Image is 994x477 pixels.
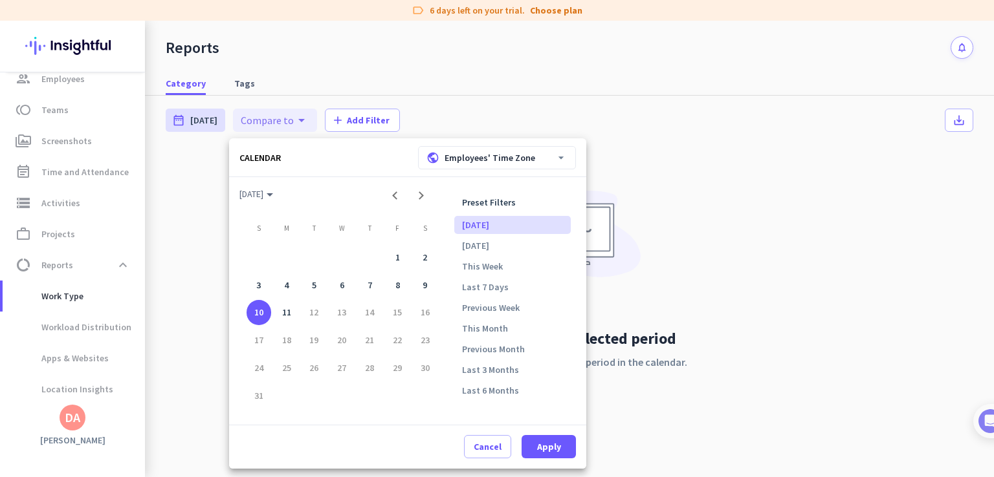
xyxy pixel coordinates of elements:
div: 6 [329,272,355,297]
div: 24 [247,355,272,381]
div: 9 [413,272,438,297]
th: Friday [384,224,412,238]
td: August 25, 2025 [272,354,300,382]
div: 27 [329,355,355,381]
td: August 22, 2025 [384,326,412,354]
td: August 18, 2025 [272,326,300,354]
div: 5 [302,272,327,297]
button: Messages [65,387,129,438]
td: August 14, 2025 [356,299,384,326]
td: August 23, 2025 [411,326,439,354]
button: Help [129,387,194,438]
div: You're just a few steps away from completing the essential app setup [18,96,241,127]
th: Wednesday [328,224,356,238]
div: It's time to add your employees! This is crucial since Insightful will start collecting their act... [50,246,225,301]
td: August 24, 2025 [245,354,272,382]
td: August 2, 2025 [411,243,439,271]
td: August 4, 2025 [272,271,300,299]
td: August 7, 2025 [356,271,384,299]
span: Help [151,419,172,428]
div: 3 [247,272,272,297]
td: August 27, 2025 [328,354,356,382]
td: August 17, 2025 [245,326,272,354]
button: Apply [522,435,576,458]
button: Previous month [382,182,408,208]
li: [DATE] [454,237,571,255]
div: 16 [413,300,438,325]
td: August 1, 2025 [384,243,412,271]
td: August 29, 2025 [384,354,412,382]
th: Monday [272,224,300,238]
div: 4 [274,272,299,297]
div: 2Initial tracking settings and how to edit them [24,368,235,398]
i: public [426,151,439,164]
th: Tuesday [300,224,328,238]
td: August 8, 2025 [384,271,412,299]
div: 🎊 Welcome to Insightful! 🎊 [18,50,241,96]
td: August 30, 2025 [411,354,439,382]
td: August 9, 2025 [411,271,439,299]
li: This Week [454,257,571,275]
span: [DATE] [239,188,273,200]
li: Previous Week [454,299,571,317]
td: August 21, 2025 [356,326,384,354]
span: Messages [75,419,120,428]
div: 18 [274,328,299,353]
div: 29 [385,355,410,381]
td: August 11, 2025 [272,299,300,326]
div: 19 [302,328,327,353]
img: Profile image for Tamara [46,135,67,156]
td: August 10, 2025 [245,299,272,326]
div: 13 [329,300,355,325]
td: August 15, 2025 [384,299,412,326]
div: 7 [357,272,382,297]
td: August 3, 2025 [245,271,272,299]
td: August 19, 2025 [300,326,328,354]
div: 17 [247,328,272,353]
td: August 20, 2025 [328,326,356,354]
button: Add your employees [50,311,175,337]
span: Tasks [212,419,240,428]
div: 21 [357,328,382,353]
p: 4 steps [13,170,46,184]
div: 8 [385,272,410,297]
div: 1 [385,245,410,270]
div: 2 [413,245,438,270]
th: Thursday [356,224,384,238]
div: 25 [274,355,299,381]
li: Last 7 Days [454,278,571,296]
td: August 13, 2025 [328,299,356,326]
div: 1Add employees [24,220,235,241]
div: [PERSON_NAME] from Insightful [72,139,213,152]
li: Previous Month [454,340,571,358]
span: Apply [537,440,561,453]
div: 30 [413,355,438,381]
div: 31 [247,383,272,408]
div: 11 [274,300,299,325]
button: Choose month and year [234,182,278,206]
span: Cancel [474,440,502,453]
td: August 5, 2025 [300,271,328,299]
th: Saturday [411,224,439,238]
div: 15 [385,300,410,325]
div: 23 [413,328,438,353]
span: Home [19,419,45,428]
td: August 12, 2025 [300,299,328,326]
div: Add employees [50,225,219,238]
h1: Tasks [110,6,151,28]
button: Tasks [194,387,259,438]
div: 22 [385,328,410,353]
div: 12 [302,300,327,325]
td: August 31, 2025 [245,382,272,410]
li: [DATE] [454,216,571,234]
div: Employees' Time Zone [426,151,535,164]
div: 10 [247,300,272,325]
td: August 16, 2025 [411,299,439,326]
p: About 10 minutes [165,170,246,184]
li: Last 3 Months [454,361,571,379]
li: This Month [454,319,571,337]
td: August 26, 2025 [300,354,328,382]
div: Close [227,5,250,28]
div: 20 [329,328,355,353]
p: Preset Filters [454,193,571,212]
